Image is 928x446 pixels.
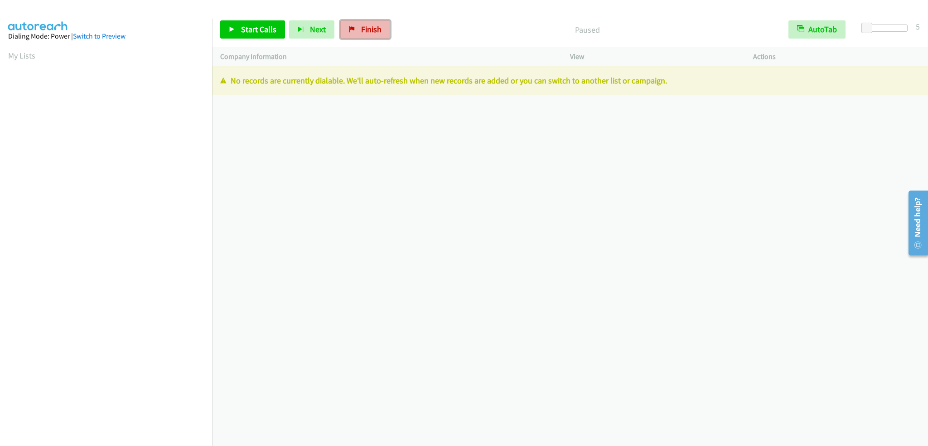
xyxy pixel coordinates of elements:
[570,51,737,62] p: View
[361,24,382,34] span: Finish
[788,20,846,39] button: AutoTab
[916,20,920,33] div: 5
[402,24,772,36] p: Paused
[8,50,35,61] a: My Lists
[902,187,928,259] iframe: Resource Center
[220,20,285,39] a: Start Calls
[753,51,920,62] p: Actions
[73,32,126,40] a: Switch to Preview
[8,31,204,42] div: Dialing Mode: Power |
[241,24,276,34] span: Start Calls
[220,74,920,87] p: No records are currently dialable. We'll auto-refresh when new records are added or you can switc...
[289,20,334,39] button: Next
[220,51,554,62] p: Company Information
[310,24,326,34] span: Next
[340,20,390,39] a: Finish
[866,25,908,32] div: Delay between calls (in seconds)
